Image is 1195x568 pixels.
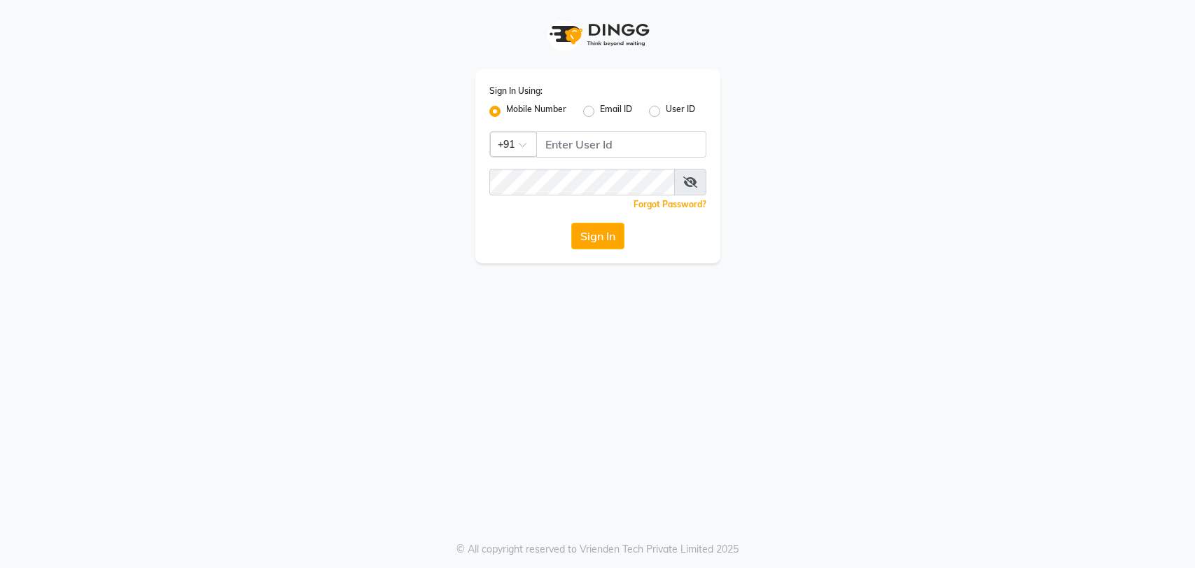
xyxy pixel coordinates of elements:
[634,199,706,209] a: Forgot Password?
[666,103,695,120] label: User ID
[489,169,675,195] input: Username
[536,131,706,158] input: Username
[571,223,624,249] button: Sign In
[506,103,566,120] label: Mobile Number
[542,14,654,55] img: logo1.svg
[489,85,543,97] label: Sign In Using:
[600,103,632,120] label: Email ID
